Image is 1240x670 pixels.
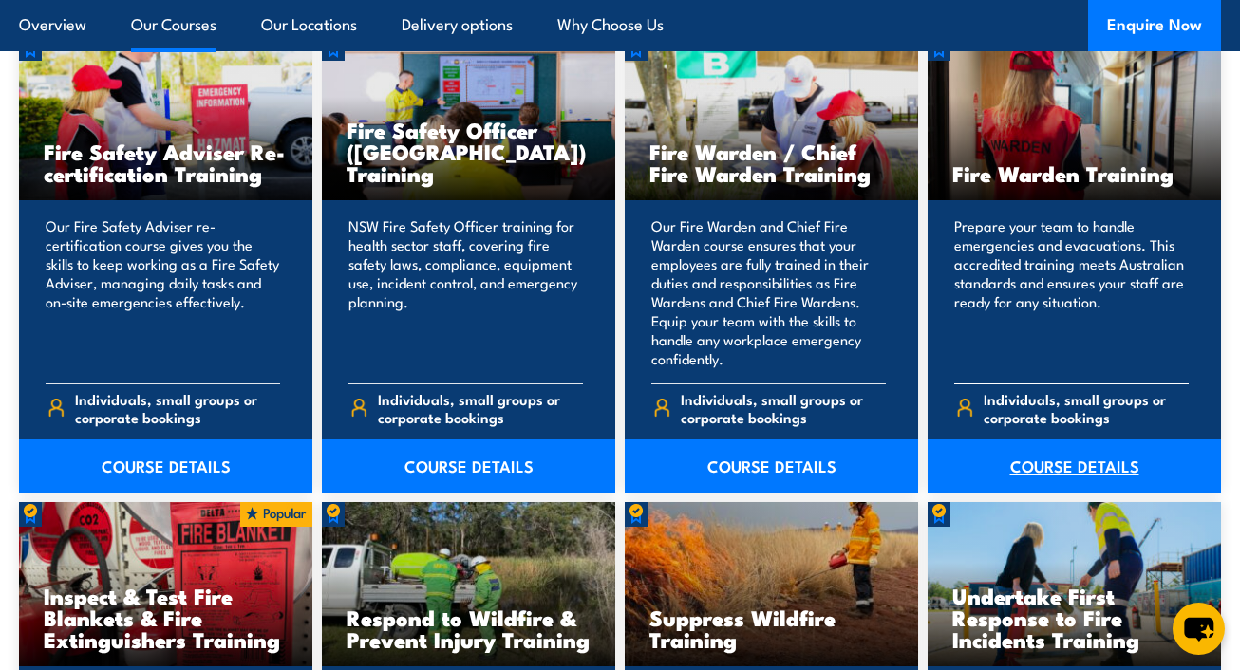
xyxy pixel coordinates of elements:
p: Our Fire Safety Adviser re-certification course gives you the skills to keep working as a Fire Sa... [46,216,280,368]
h3: Fire Warden Training [952,162,1196,184]
h3: Fire Safety Adviser Re-certification Training [44,140,288,184]
a: COURSE DETAILS [322,439,615,493]
span: Individuals, small groups or corporate bookings [984,390,1190,426]
span: Individuals, small groups or corporate bookings [75,390,281,426]
span: Individuals, small groups or corporate bookings [681,390,887,426]
h3: Suppress Wildfire Training [649,606,893,650]
h3: Respond to Wildfire & Prevent Injury Training [347,606,591,650]
h3: Undertake First Response to Fire Incidents Training [952,585,1196,650]
h3: Inspect & Test Fire Blankets & Fire Extinguishers Training [44,585,288,650]
a: COURSE DETAILS [19,439,312,493]
span: Individuals, small groups or corporate bookings [378,390,584,426]
a: COURSE DETAILS [625,439,918,493]
h3: Fire Warden / Chief Fire Warden Training [649,140,893,184]
p: NSW Fire Safety Officer training for health sector staff, covering fire safety laws, compliance, ... [348,216,583,368]
button: chat-button [1173,603,1225,655]
p: Prepare your team to handle emergencies and evacuations. This accredited training meets Australia... [954,216,1189,368]
a: COURSE DETAILS [928,439,1221,493]
h3: Fire Safety Officer ([GEOGRAPHIC_DATA]) Training [347,119,591,184]
p: Our Fire Warden and Chief Fire Warden course ensures that your employees are fully trained in the... [651,216,886,368]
